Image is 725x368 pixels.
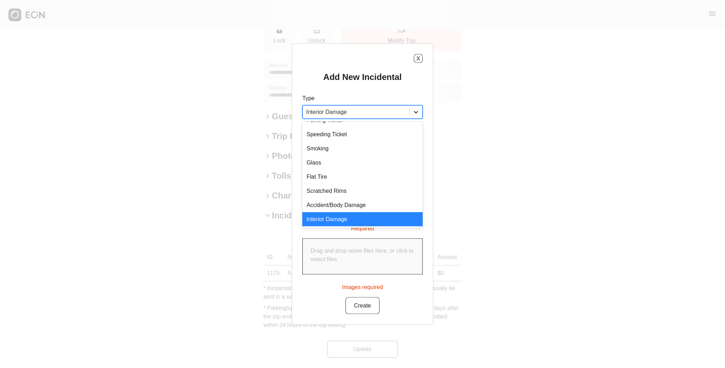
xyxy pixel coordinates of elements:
p: Type [302,94,423,103]
div: Scratched Rims [302,184,423,198]
h2: Add New Incidental [323,71,401,83]
div: Glass [302,156,423,170]
div: Accident/Body Damage [302,198,423,212]
div: Smoking [302,142,423,156]
button: X [414,54,423,63]
div: Flat Tire [302,170,423,184]
div: Speeding Ticket [302,127,423,142]
p: Drag and drop some files here, or click to select files [310,247,415,264]
div: Images required [342,280,383,292]
div: Interior Damage [302,212,423,226]
button: Create [346,297,379,314]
